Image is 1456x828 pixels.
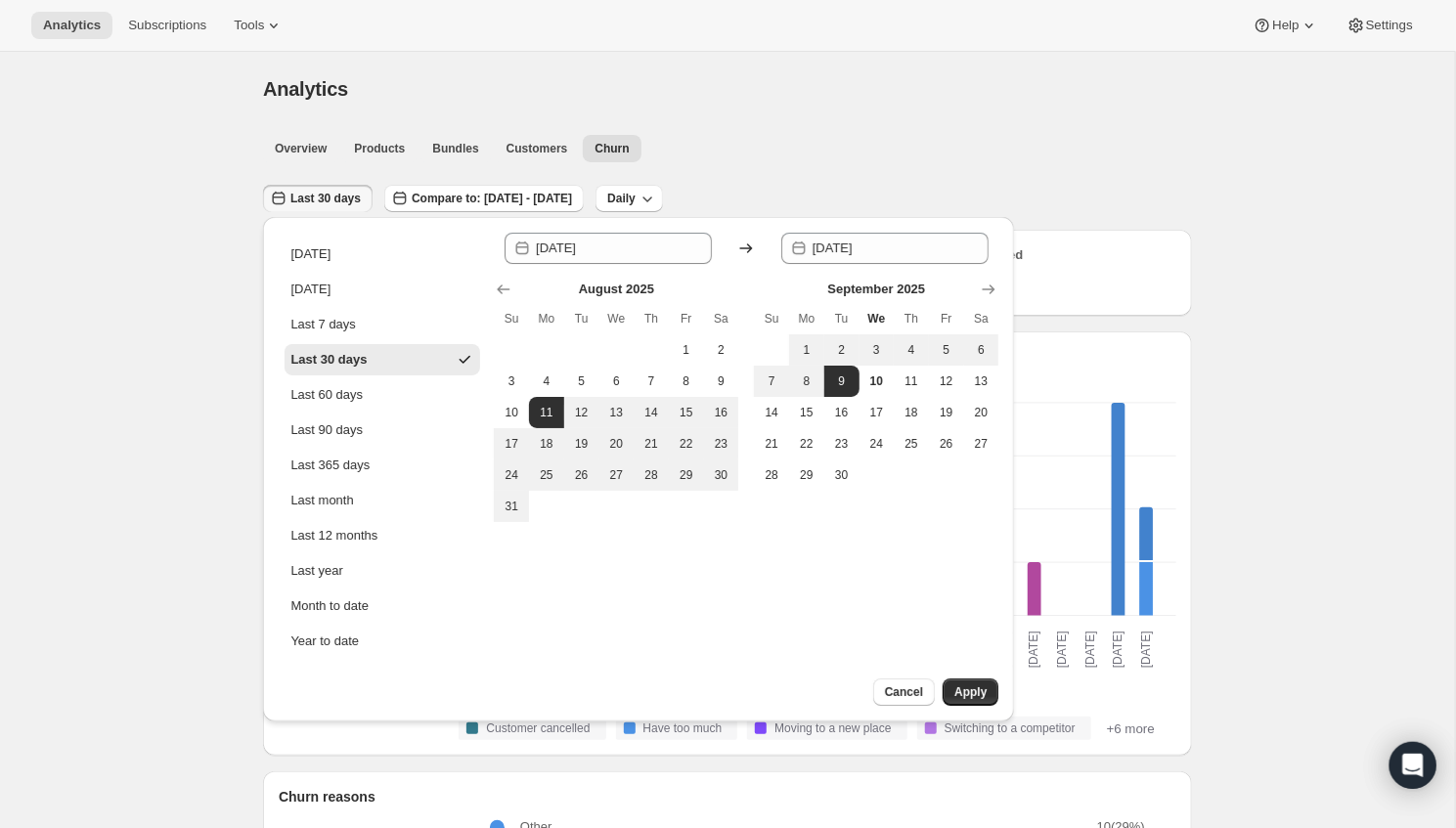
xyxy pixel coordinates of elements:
[607,405,627,420] span: 13
[712,311,731,327] span: Sa
[1335,12,1425,39] button: Settings
[902,373,921,389] span: 11
[641,436,661,452] span: 21
[502,436,521,452] span: 17
[824,366,860,397] button: End of range Tuesday September 9 2025
[572,373,592,389] span: 5
[867,405,887,420] span: 17
[677,342,696,358] span: 1
[354,141,405,156] span: Products
[902,342,921,358] span: 4
[263,185,373,212] button: Last 30 days
[290,350,367,370] div: Last 30 days
[677,436,696,452] span: 22
[432,141,478,156] span: Bundles
[1028,632,1041,669] text: [DATE]
[964,334,999,366] button: Saturday September 6 2025
[599,459,635,491] button: Wednesday August 27 2025
[1055,632,1069,669] text: [DATE]
[937,311,956,327] span: Fr
[824,334,860,366] button: Tuesday September 2 2025
[641,311,661,327] span: Th
[290,526,377,545] div: Last 12 months
[937,405,956,420] span: 19
[789,303,824,334] th: Monday
[502,311,521,327] span: Su
[712,373,731,389] span: 9
[537,467,556,483] span: 25
[797,436,816,452] span: 22
[972,436,992,452] span: 27
[290,456,370,475] div: Last 365 days
[972,311,992,327] span: Sa
[824,428,860,459] button: Tuesday September 23 2025
[929,397,964,428] button: Friday September 19 2025
[537,436,556,452] span: 18
[789,428,824,459] button: Monday September 22 2025
[1049,403,1078,616] g: 2025-09-06: Customer cancelled 0,Have too much 0,Moving to a new place 0,Switching to a competito...
[964,366,999,397] button: Saturday September 13 2025
[285,520,480,551] button: Last 12 months
[285,450,480,481] button: Last 365 days
[502,499,521,514] span: 31
[529,397,564,428] button: Start of range Monday August 11 2025
[797,405,816,420] span: 15
[860,334,895,366] button: Wednesday September 3 2025
[494,303,529,334] th: Sunday
[952,245,1177,265] p: Reactivated
[529,428,564,459] button: Monday August 18 2025
[1140,507,1154,562] rect: Other-8 1
[607,191,636,206] span: Daily
[564,366,599,397] button: Tuesday August 5 2025
[669,334,704,366] button: Friday August 1 2025
[564,397,599,428] button: Tuesday August 12 2025
[902,436,921,452] span: 25
[494,428,529,459] button: Sunday August 17 2025
[1083,403,1097,405] rect: Admin cancelled-9 0
[596,185,663,212] button: Daily
[285,239,480,270] button: [DATE]
[894,428,929,459] button: Thursday September 25 2025
[832,405,852,420] span: 16
[634,303,669,334] th: Thursday
[824,459,860,491] button: Tuesday September 30 2025
[754,428,789,459] button: Sunday September 21 2025
[599,366,635,397] button: Wednesday August 6 2025
[1390,742,1436,789] div: Open Intercom Messenger
[634,428,669,459] button: Thursday August 21 2025
[824,303,860,334] th: Tuesday
[669,366,704,397] button: Friday August 8 2025
[1112,403,1125,618] rect: Other-8 4
[964,428,999,459] button: Saturday September 27 2025
[1112,403,1125,405] rect: Admin cancelled-9 0
[285,344,480,375] button: Last 30 days
[1139,632,1153,669] text: [DATE]
[754,459,789,491] button: Sunday September 28 2025
[290,561,342,581] div: Last year
[873,678,935,706] button: Cancel
[867,436,887,452] span: 24
[1112,632,1125,669] text: [DATE]
[537,405,556,420] span: 11
[31,12,112,39] button: Analytics
[634,459,669,491] button: Thursday August 28 2025
[860,366,895,397] button: Today Wednesday September 10 2025
[572,311,592,327] span: Tu
[972,405,992,420] span: 20
[1105,403,1133,618] g: 2025-09-08: Customer cancelled 0,Have too much 0,Moving to a new place 0,Switching to a competito...
[929,366,964,397] button: Friday September 12 2025
[572,436,592,452] span: 19
[285,555,480,587] button: Last year
[1140,403,1154,405] rect: Admin cancelled-9 0
[937,436,956,452] span: 26
[290,385,363,405] div: Last 60 days
[290,244,331,264] div: [DATE]
[894,366,929,397] button: Thursday September 11 2025
[1021,403,1049,618] g: 2025-09-05: Customer cancelled 0,Have too much 0,Moving to a new place 0,Switching to a competito...
[677,405,696,420] span: 15
[704,397,739,428] button: Saturday August 16 2025
[712,436,731,452] span: 23
[641,467,661,483] span: 28
[929,428,964,459] button: Friday September 26 2025
[43,18,101,33] span: Analytics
